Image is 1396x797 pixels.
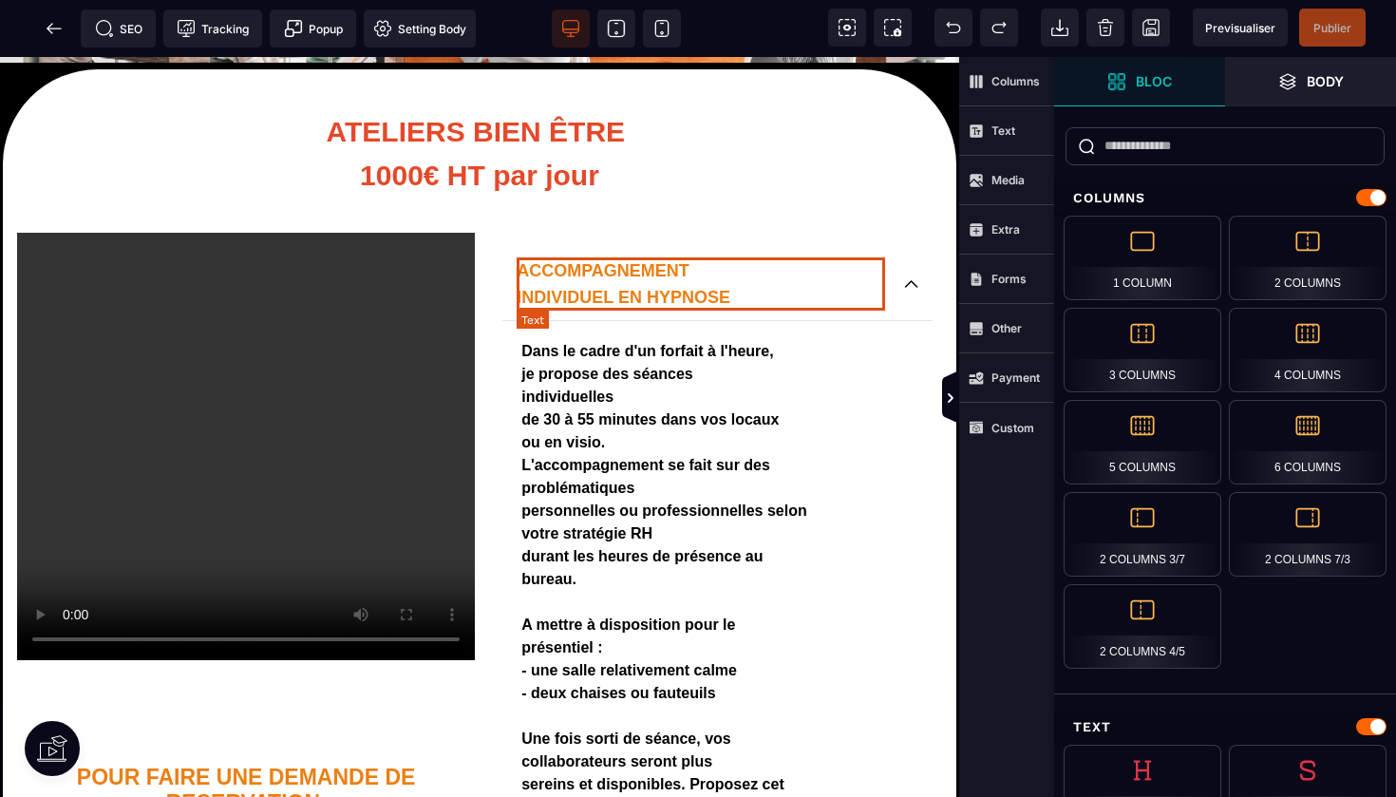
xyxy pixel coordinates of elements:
[1225,57,1396,106] span: Open Layer Manager
[1064,308,1221,392] div: 3 Columns
[991,123,1015,138] strong: Text
[991,272,1027,286] strong: Forms
[1064,216,1221,300] div: 1 Column
[373,19,466,38] span: Setting Body
[1205,21,1275,35] span: Previsualiser
[1064,584,1221,669] div: 2 Columns 4/5
[991,321,1022,335] strong: Other
[327,59,633,134] b: ATELIERS BIEN ÊTRE 1000€ HT par jour
[1229,400,1387,484] div: 6 Columns
[991,222,1020,237] strong: Extra
[1064,400,1221,484] div: 5 Columns
[1229,492,1387,577] div: 2 Columns 7/3
[1064,492,1221,577] div: 2 Columns 3/7
[284,19,343,38] span: Popup
[1054,710,1396,745] div: Text
[1054,57,1225,106] span: Open Blocks
[828,9,866,47] span: View components
[517,200,885,254] p: ACCOMPAGNEMENT INDIVIDUEL EN HYPNOSE
[991,74,1040,88] strong: Columns
[95,19,142,38] span: SEO
[1313,21,1351,35] span: Publier
[1054,180,1396,216] div: Columns
[1136,74,1172,88] strong: Bloc
[1307,74,1344,88] strong: Body
[991,173,1025,187] strong: Media
[991,421,1034,435] strong: Custom
[1229,308,1387,392] div: 4 Columns
[177,19,249,38] span: Tracking
[1193,9,1288,47] span: Preview
[991,370,1040,385] strong: Payment
[1229,216,1387,300] div: 2 Columns
[874,9,912,47] span: Screenshot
